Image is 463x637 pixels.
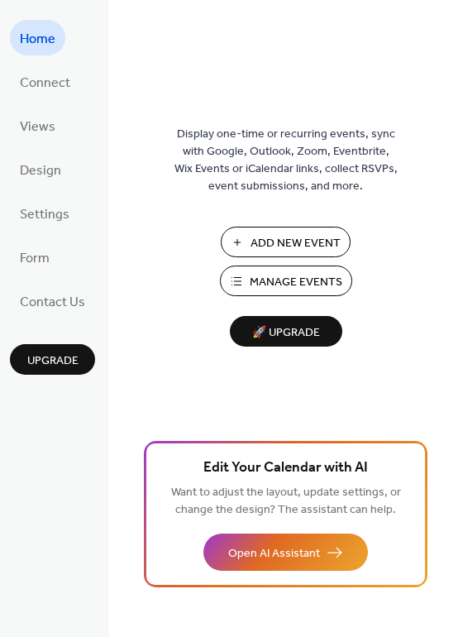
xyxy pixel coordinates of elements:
[10,283,95,318] a: Contact Us
[10,20,65,55] a: Home
[10,108,65,143] a: Views
[20,202,69,227] span: Settings
[240,322,332,344] span: 🚀 Upgrade
[10,64,80,99] a: Connect
[251,235,341,252] span: Add New Event
[20,114,55,140] span: Views
[10,151,71,187] a: Design
[20,70,70,96] span: Connect
[10,239,60,275] a: Form
[20,26,55,52] span: Home
[20,158,61,184] span: Design
[10,344,95,375] button: Upgrade
[203,457,368,480] span: Edit Your Calendar with AI
[220,266,352,296] button: Manage Events
[27,352,79,370] span: Upgrade
[250,274,342,291] span: Manage Events
[171,481,401,521] span: Want to adjust the layout, update settings, or change the design? The assistant can help.
[10,195,79,231] a: Settings
[230,316,342,347] button: 🚀 Upgrade
[20,246,50,271] span: Form
[174,126,398,195] span: Display one-time or recurring events, sync with Google, Outlook, Zoom, Eventbrite, Wix Events or ...
[203,534,368,571] button: Open AI Assistant
[20,290,85,315] span: Contact Us
[221,227,351,257] button: Add New Event
[228,545,320,563] span: Open AI Assistant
